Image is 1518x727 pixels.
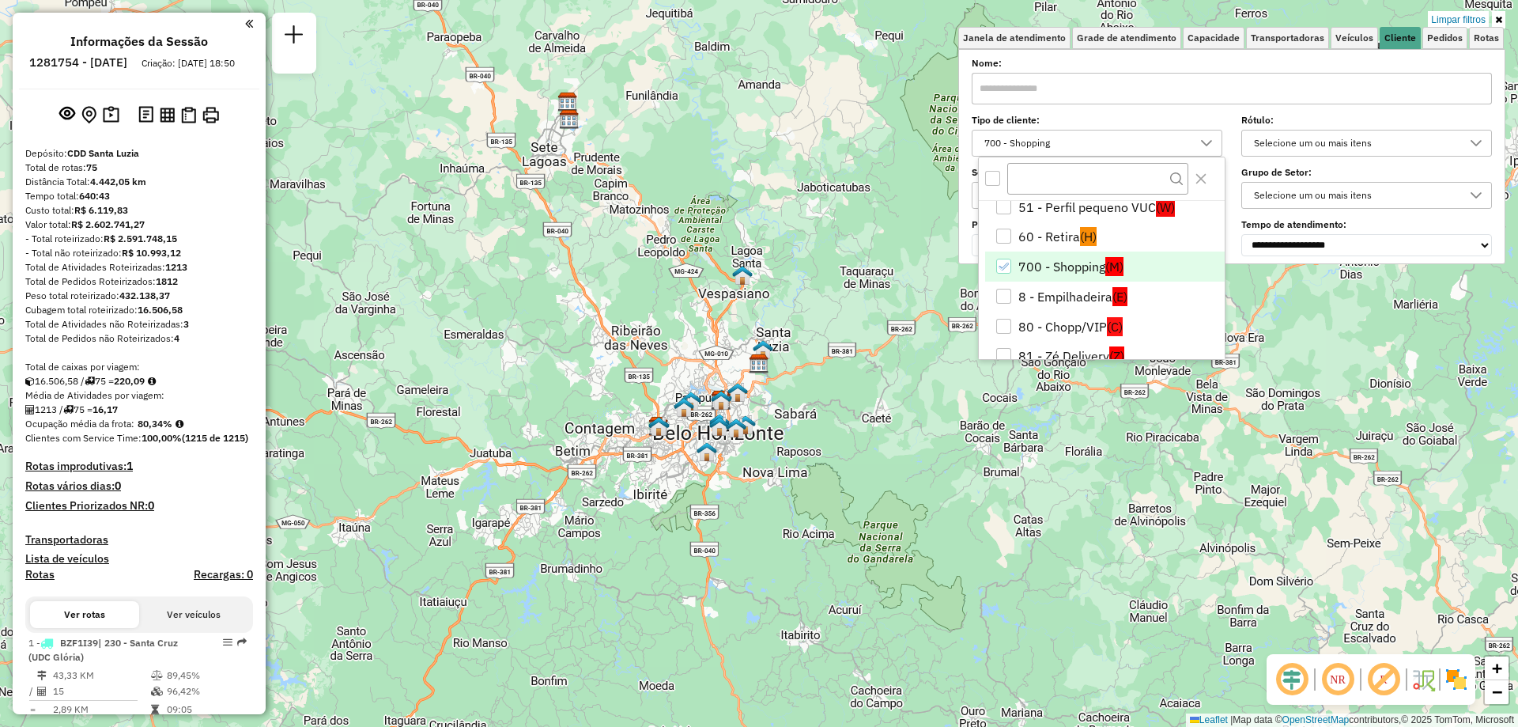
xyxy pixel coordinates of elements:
[979,13,1225,431] ul: Option List
[223,638,232,647] em: Opções
[74,204,128,216] strong: R$ 6.119,83
[1188,166,1214,191] button: Close
[1241,165,1492,180] label: Grupo de Setor:
[648,416,669,437] img: Mult Contagem
[278,19,310,55] a: Nova sessão e pesquisa
[1248,183,1461,208] div: Selecione um ou mais itens
[142,432,182,444] strong: 100,00%
[115,479,121,493] strong: 0
[25,360,253,374] div: Total de caixas por viagem:
[753,339,773,360] img: Cross Santa Luzia
[985,341,1225,371] li: 81 - Zé Delivery
[25,246,253,260] div: - Total não roteirizado:
[166,702,246,718] td: 09:05
[25,432,142,444] span: Clientes com Service Time:
[28,683,36,699] td: /
[183,318,189,330] strong: 3
[1251,33,1324,43] span: Transportadoras
[559,109,580,130] img: CDD Sete Lagoas
[85,377,95,386] i: Total de rotas
[1428,11,1489,28] a: Limpar filtros
[1474,33,1499,43] span: Rotas
[174,332,179,344] strong: 4
[709,413,730,434] img: Transit Point - 1
[25,418,134,430] span: Ocupação média da frota:
[67,147,139,159] strong: CDD Santa Luzia
[166,683,246,699] td: 96,42%
[972,218,1222,232] label: Período Compra:
[557,92,578,112] img: CDD Nova Minas
[156,275,178,287] strong: 1812
[126,459,133,473] strong: 1
[1241,218,1492,232] label: Tempo de atendimento:
[182,432,248,444] strong: (1215 de 1215)
[1112,287,1127,306] span: (E)
[37,671,47,680] i: Distância Total
[166,668,246,683] td: 89,45%
[114,375,145,387] strong: 220,09
[1190,714,1228,725] a: Leaflet
[176,419,183,429] em: Média calculada utilizando a maior ocupação (%Peso ou %Cubagem) de cada rota da sessão. Rotas cro...
[712,388,732,409] img: Simulação- STA
[25,189,253,203] div: Tempo total:
[1241,113,1492,127] label: Rótulo:
[37,687,47,696] i: Total de Atividades
[25,260,253,275] div: Total de Atividades Roteirizadas:
[985,222,1225,252] li: 60 - Retira
[1365,661,1403,699] span: Exibir rótulo
[1188,33,1240,43] span: Capacidade
[93,403,118,415] strong: 16,17
[1282,714,1350,725] a: OpenStreetMap
[1230,714,1233,725] span: |
[138,304,183,316] strong: 16.506,58
[148,377,156,386] i: Meta Caixas/viagem: 196,56 Diferença: 23,53
[135,103,157,127] button: Logs desbloquear sessão
[1156,198,1175,217] span: (W)
[135,56,241,70] div: Criação: [DATE] 18:50
[1109,346,1124,365] span: (Z)
[25,377,35,386] i: Cubagem total roteirizado
[697,441,717,462] img: 212 UDC WCL Estoril
[25,479,253,493] h4: Rotas vários dias:
[25,331,253,346] div: Total de Pedidos não Roteirizados:
[979,131,1191,156] div: 700 - Shopping
[1384,33,1416,43] span: Cliente
[151,687,163,696] i: % de utilização da cubagem
[25,568,55,581] a: Rotas
[52,683,150,699] td: 15
[237,638,247,647] em: Rota exportada
[25,405,35,415] i: Total de Atividades
[70,34,208,49] h4: Informações da Sessão
[28,637,178,663] span: 1 -
[1485,657,1509,680] a: Zoom in
[681,391,701,411] img: Warecloud Parque Pedro ll
[25,388,253,403] div: Média de Atividades por viagem:
[25,275,253,289] div: Total de Pedidos Roteirizados:
[674,397,694,418] img: 208 UDC Full Gloria
[985,282,1225,312] li: 8 - Empilhadeira
[1485,680,1509,704] a: Zoom out
[138,418,172,430] strong: 80,34%
[100,103,123,127] button: Painel de Sugestão
[1492,11,1505,28] a: Ocultar filtros
[1107,317,1123,336] span: (C)
[79,190,110,202] strong: 640:43
[1492,658,1502,678] span: +
[165,261,187,273] strong: 1213
[1186,714,1518,727] div: Map data © contributors,© 2025 TomTom, Microsoft
[60,637,98,649] span: BZF1I39
[25,403,253,417] div: 1213 / 75 =
[1077,33,1176,43] span: Grade de atendimento
[25,533,253,547] h4: Transportadoras
[25,460,253,473] h4: Rotas improdutivas:
[732,265,753,286] img: PA Lagoa Santa
[25,303,253,317] div: Cubagem total roteirizado:
[1492,682,1502,702] span: −
[1105,257,1123,276] span: (M)
[194,568,253,581] h4: Recargas: 0
[25,232,253,246] div: - Total roteirizado:
[985,171,1000,186] div: All items unselected
[985,192,1225,222] li: 51 - Perfil pequeno VUC
[1248,131,1461,156] div: Selecione um ou mais itens
[78,103,100,127] button: Centralizar mapa no depósito ou ponto de apoio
